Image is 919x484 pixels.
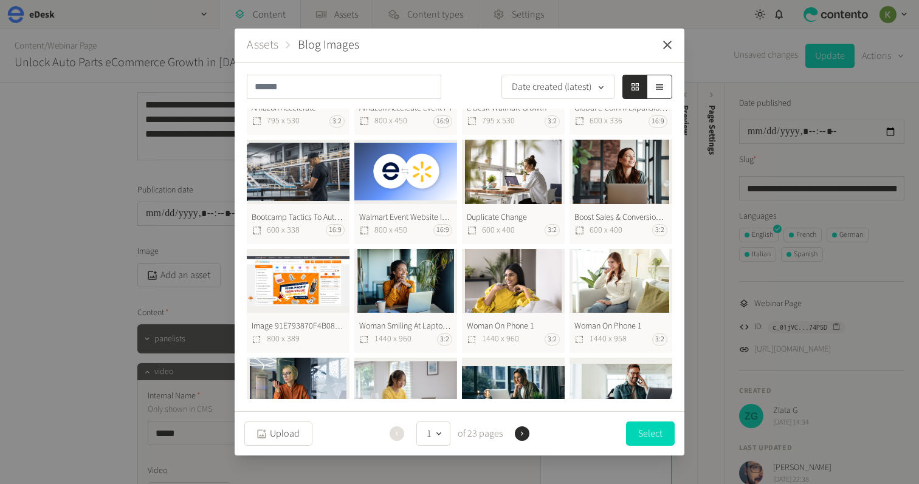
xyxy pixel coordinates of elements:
span: of 23 pages [455,426,503,441]
button: Assets [247,36,278,54]
button: Upload [244,421,312,446]
button: 1 [416,421,450,446]
button: Blog Images [298,36,359,54]
button: Select [626,421,675,446]
button: Date created (latest) [501,75,615,99]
